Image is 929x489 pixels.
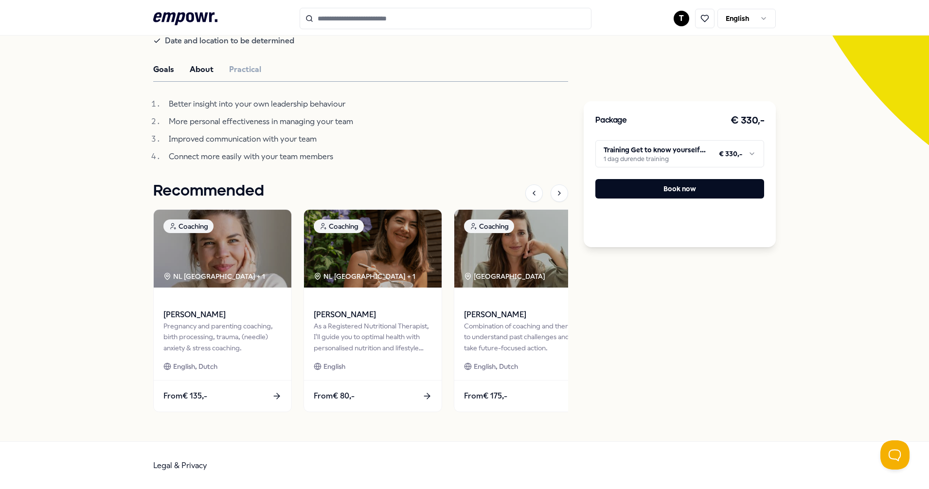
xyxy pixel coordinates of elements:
div: NL [GEOGRAPHIC_DATA] + 1 [163,271,265,282]
a: package imageCoachingNL [GEOGRAPHIC_DATA] + 1[PERSON_NAME]Pregnancy and parenting coaching, birth... [153,209,292,412]
span: English, Dutch [474,361,518,372]
input: Search for products, categories or subcategories [300,8,591,29]
div: As a Registered Nutritional Therapist, I'll guide you to optimal health with personalised nutriti... [314,321,432,353]
h3: € 330,- [731,113,765,128]
div: Combination of coaching and therapy to understand past challenges and take future-focused action. [464,321,582,353]
h1: Recommended [153,179,264,203]
li: Connect more easily with your team members [166,150,469,163]
div: NL [GEOGRAPHIC_DATA] + 1 [314,271,415,282]
button: T [674,11,689,26]
button: Practical [229,63,261,76]
button: Book now [595,179,764,199]
span: English, Dutch [173,361,217,372]
div: Coaching [464,219,514,233]
li: Better insight into your own leadership behaviour [166,97,469,111]
a: Legal & Privacy [153,461,207,470]
li: More personal effectiveness in managing your team [166,115,469,128]
button: About [190,63,214,76]
h3: Package [595,114,626,127]
span: From € 80,- [314,390,355,402]
iframe: Help Scout Beacon - Open [880,440,910,470]
div: Coaching [163,219,214,233]
div: Pregnancy and parenting coaching, birth processing, trauma, (needle) anxiety & stress coaching. [163,321,282,353]
img: package image [154,210,291,288]
span: From € 175,- [464,390,507,402]
div: [GEOGRAPHIC_DATA] [464,271,547,282]
span: [PERSON_NAME] [314,308,432,321]
img: package image [304,210,442,288]
a: package imageCoaching[GEOGRAPHIC_DATA] [PERSON_NAME]Combination of coaching and therapy to unders... [454,209,592,412]
div: Coaching [314,219,364,233]
span: English [323,361,345,372]
span: From € 135,- [163,390,207,402]
img: package image [454,210,592,288]
button: Goals [153,63,174,76]
li: Improved communication with your team [166,132,469,146]
span: [PERSON_NAME] [464,308,582,321]
a: package imageCoachingNL [GEOGRAPHIC_DATA] + 1[PERSON_NAME]As a Registered Nutritional Therapist, ... [304,209,442,412]
span: Date and location to be determined [165,34,294,48]
span: [PERSON_NAME] [163,308,282,321]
